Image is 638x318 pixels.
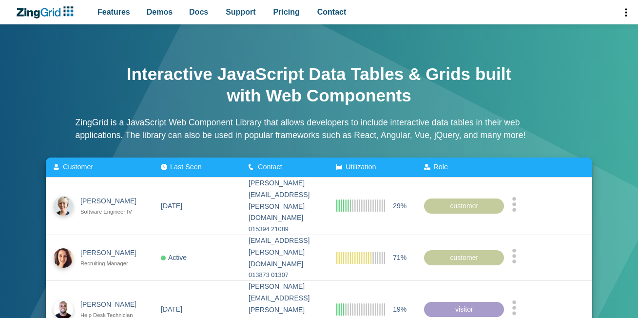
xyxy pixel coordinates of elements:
span: Pricing [273,5,300,19]
div: visitor [425,301,504,317]
span: 71% [393,252,406,263]
p: ZingGrid is a JavaScript Web Component Library that allows developers to include interactive data... [76,116,563,142]
span: Last Seen [170,163,202,171]
div: customer [425,250,504,265]
span: Contact [317,5,347,19]
div: [DATE] [161,303,182,315]
div: 013873 01307 [249,270,321,280]
span: Utilization [346,163,376,171]
span: Support [226,5,255,19]
div: [DATE] [161,200,182,212]
div: [PERSON_NAME] [80,299,145,311]
h1: Interactive JavaScript Data Tables & Grids built with Web Components [124,63,514,106]
span: Demos [147,5,173,19]
span: 19% [393,303,406,315]
div: customer [425,198,504,214]
div: [PERSON_NAME][EMAIL_ADDRESS][PERSON_NAME][DOMAIN_NAME] [249,178,321,224]
a: ZingChart Logo. Click to return to the homepage [16,6,78,19]
div: 015394 21089 [249,224,321,235]
span: Role [434,163,448,171]
div: [EMAIL_ADDRESS][PERSON_NAME][DOMAIN_NAME] [249,235,321,270]
div: [PERSON_NAME] [80,196,145,207]
div: [PERSON_NAME] [80,247,145,259]
div: Recruiting Manager [80,259,145,268]
span: Features [97,5,130,19]
span: Contact [258,163,282,171]
span: Docs [189,5,208,19]
div: Software Engineer IV [80,207,145,217]
span: Customer [63,163,93,171]
div: Active [161,252,187,263]
span: 29% [393,200,406,212]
